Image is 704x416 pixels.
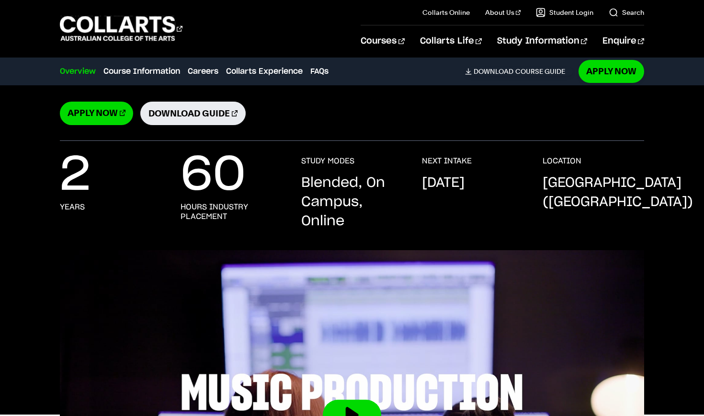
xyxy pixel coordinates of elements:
a: Collarts Life [420,25,482,57]
p: [GEOGRAPHIC_DATA] ([GEOGRAPHIC_DATA]) [543,173,693,212]
p: Blended, On Campus, Online [301,173,403,231]
a: Courses [361,25,404,57]
a: DownloadCourse Guide [465,67,573,76]
a: Download Guide [140,102,246,125]
a: Search [609,8,644,17]
a: Student Login [536,8,593,17]
a: Course Information [103,66,180,77]
a: Study Information [497,25,587,57]
a: Careers [188,66,218,77]
a: Enquire [602,25,644,57]
a: Overview [60,66,96,77]
a: Collarts Experience [226,66,303,77]
h3: LOCATION [543,156,581,166]
span: Download [474,67,513,76]
h3: Years [60,202,85,212]
a: About Us [485,8,521,17]
p: 2 [60,156,91,195]
a: Collarts Online [422,8,470,17]
a: Apply Now [579,60,644,82]
h3: hours industry placement [181,202,282,221]
a: Apply Now [60,102,133,125]
p: [DATE] [422,173,465,193]
h3: STUDY MODES [301,156,354,166]
div: Go to homepage [60,15,182,42]
h3: NEXT INTAKE [422,156,472,166]
p: 60 [181,156,246,195]
a: FAQs [310,66,329,77]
